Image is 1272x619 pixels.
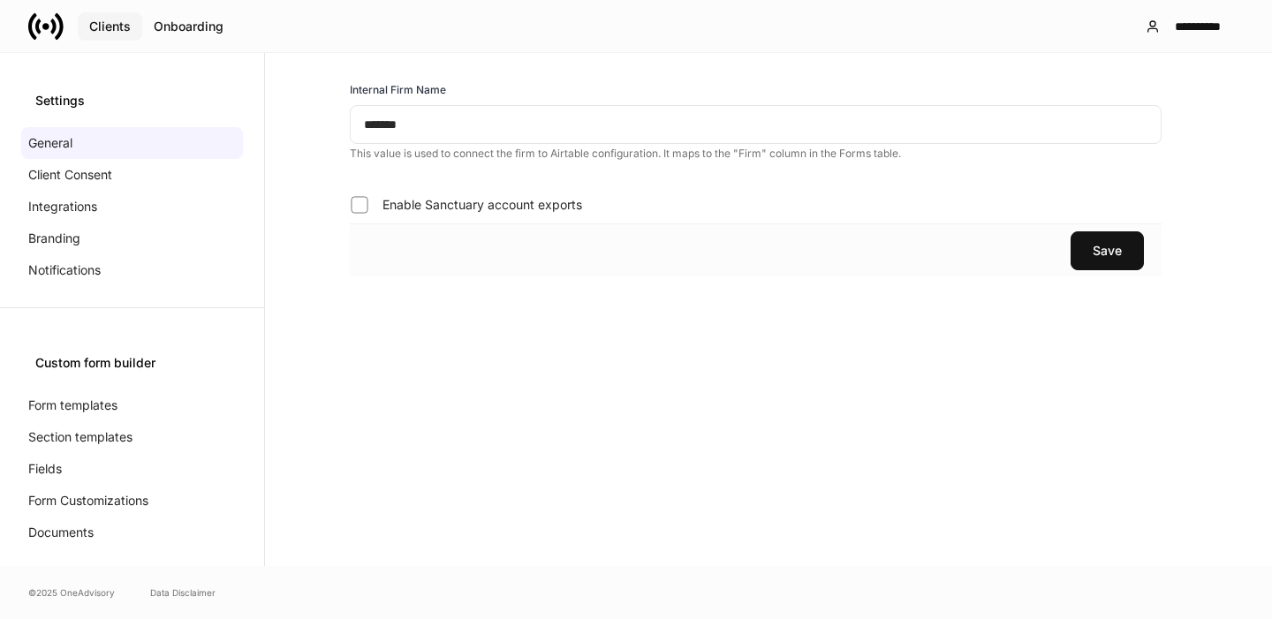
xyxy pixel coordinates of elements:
[142,12,235,41] button: Onboarding
[35,92,229,109] div: Settings
[28,166,112,184] p: Client Consent
[28,261,101,279] p: Notifications
[21,453,243,485] a: Fields
[21,191,243,223] a: Integrations
[28,396,117,414] p: Form templates
[21,517,243,548] a: Documents
[21,254,243,286] a: Notifications
[21,389,243,421] a: Form templates
[28,524,94,541] p: Documents
[1071,231,1144,270] button: Save
[350,147,1162,161] p: This value is used to connect the firm to Airtable configuration. It maps to the "Firm" column in...
[28,230,80,247] p: Branding
[28,134,72,152] p: General
[28,460,62,478] p: Fields
[28,428,132,446] p: Section templates
[21,223,243,254] a: Branding
[21,485,243,517] a: Form Customizations
[154,20,223,33] div: Onboarding
[150,585,216,600] a: Data Disclaimer
[1093,245,1122,257] div: Save
[28,198,97,215] p: Integrations
[382,196,582,214] span: Enable Sanctuary account exports
[350,81,446,98] h6: Internal Firm Name
[28,585,115,600] span: © 2025 OneAdvisory
[78,12,142,41] button: Clients
[21,127,243,159] a: General
[35,354,229,372] div: Custom form builder
[89,20,131,33] div: Clients
[21,421,243,453] a: Section templates
[21,159,243,191] a: Client Consent
[28,492,148,510] p: Form Customizations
